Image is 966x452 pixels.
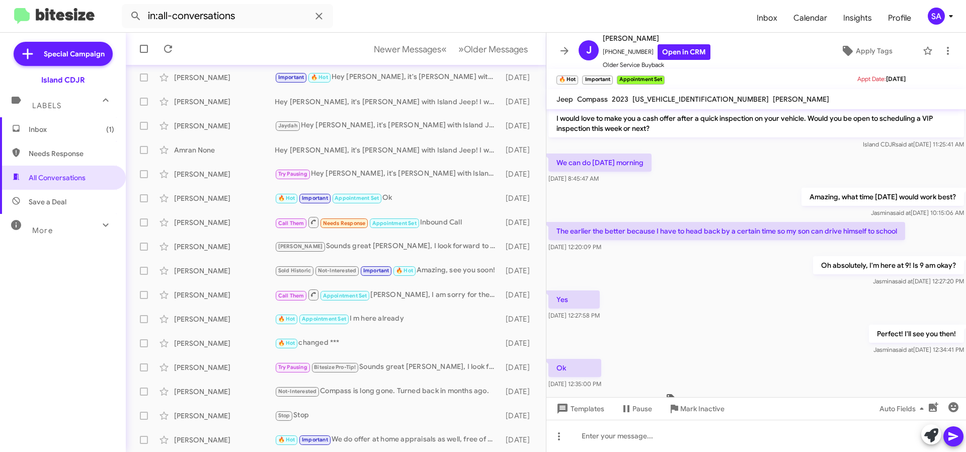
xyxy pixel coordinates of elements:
[871,209,964,216] span: Jasmina [DATE] 10:15:06 AM
[278,122,297,129] span: Jaydah
[278,364,307,370] span: Try Pausing
[548,290,600,309] p: Yes
[335,195,379,201] span: Appointment Set
[374,44,441,55] span: Newer Messages
[396,267,413,274] span: 🔥 Hot
[660,400,733,418] button: Mark Inactive
[174,266,275,276] div: [PERSON_NAME]
[582,76,612,85] small: Important
[278,220,304,227] span: Call Them
[278,74,304,81] span: Important
[441,43,447,55] span: «
[880,4,919,33] a: Profile
[302,436,328,443] span: Important
[275,241,501,252] div: Sounds great [PERSON_NAME], I look forward to it!
[886,75,906,83] span: [DATE]
[464,44,528,55] span: Older Messages
[501,338,538,348] div: [DATE]
[41,75,85,85] div: Island CDJR
[501,362,538,372] div: [DATE]
[29,197,66,207] span: Save a Deal
[546,400,612,418] button: Templates
[275,361,501,373] div: Sounds great [PERSON_NAME], I look forward to it!
[856,42,893,60] span: Apply Tags
[174,338,275,348] div: [PERSON_NAME]
[785,4,835,33] a: Calendar
[302,316,346,322] span: Appointment Set
[603,32,710,44] span: [PERSON_NAME]
[278,243,323,250] span: [PERSON_NAME]
[275,313,501,325] div: I m here already
[501,193,538,203] div: [DATE]
[174,72,275,83] div: [PERSON_NAME]
[275,265,501,276] div: Amazing, see you soon!
[548,222,905,240] p: The earlier the better because I have to head back by a certain time so my son can drive himself ...
[556,76,578,85] small: 🔥 Hot
[372,220,417,227] span: Appointment Set
[896,346,913,353] span: said at
[29,148,114,159] span: Needs Response
[501,217,538,228] div: [DATE]
[501,121,538,131] div: [DATE]
[458,43,464,55] span: »
[174,169,275,179] div: [PERSON_NAME]
[879,400,928,418] span: Auto Fields
[174,387,275,397] div: [PERSON_NAME]
[278,340,295,346] span: 🔥 Hot
[893,209,911,216] span: said at
[275,120,501,131] div: Hey [PERSON_NAME], it's [PERSON_NAME] with Island Jeep! I wanted to check in and see if you were ...
[662,393,851,408] span: Tagged as 'Appointment Set' on [DATE] 5:01:20 AM
[275,168,501,180] div: Hey [PERSON_NAME], it's [PERSON_NAME] with Island Auto group! I wanted to check in and see if you...
[501,242,538,252] div: [DATE]
[501,314,538,324] div: [DATE]
[873,277,964,285] span: Jasmina [DATE] 12:27:20 PM
[14,42,113,66] a: Special Campaign
[368,39,453,59] button: Previous
[501,290,538,300] div: [DATE]
[323,220,366,227] span: Needs Response
[452,39,534,59] button: Next
[658,44,710,60] a: Open in CRM
[122,4,333,28] input: Search
[813,256,964,274] p: Oh absolutely, I'm here at 9! Is 9 am okay?
[501,266,538,276] div: [DATE]
[548,175,599,182] span: [DATE] 8:45:47 AM
[32,226,53,235] span: More
[577,95,608,104] span: Compass
[548,89,964,137] p: Hi [PERSON_NAME], it's [PERSON_NAME] at Island Chrysler Dodge Jeep Ram. I just wanted to check ba...
[873,346,964,353] span: Jasmina [DATE] 12:34:41 PM
[44,49,105,59] span: Special Campaign
[275,145,501,155] div: Hey [PERSON_NAME], it's [PERSON_NAME] with Island Jeep! I wanted to check in and see if you had g...
[501,97,538,107] div: [DATE]
[612,400,660,418] button: Pause
[556,95,573,104] span: Jeep
[835,4,880,33] a: Insights
[586,42,592,58] span: J
[680,400,725,418] span: Mark Inactive
[318,267,357,274] span: Not-Interested
[554,400,604,418] span: Templates
[548,154,652,172] p: We can do [DATE] morning
[548,243,601,251] span: [DATE] 12:20:09 PM
[871,400,936,418] button: Auto Fields
[603,60,710,70] span: Older Service Buyback
[548,312,600,319] span: [DATE] 12:27:58 PM
[323,292,367,299] span: Appointment Set
[801,188,964,206] p: Amazing, what time [DATE] would work best?
[275,410,501,421] div: Stop
[548,359,601,377] p: Ok
[501,411,538,421] div: [DATE]
[174,242,275,252] div: [PERSON_NAME]
[174,435,275,445] div: [PERSON_NAME]
[278,388,317,395] span: Not-Interested
[632,95,769,104] span: [US_VEHICLE_IDENTIFICATION_NUMBER]
[314,364,356,370] span: Bitesize Pro-Tip!
[773,95,829,104] span: [PERSON_NAME]
[278,195,295,201] span: 🔥 Hot
[863,140,964,148] span: Island CDJR [DATE] 11:25:41 AM
[749,4,785,33] a: Inbox
[278,436,295,443] span: 🔥 Hot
